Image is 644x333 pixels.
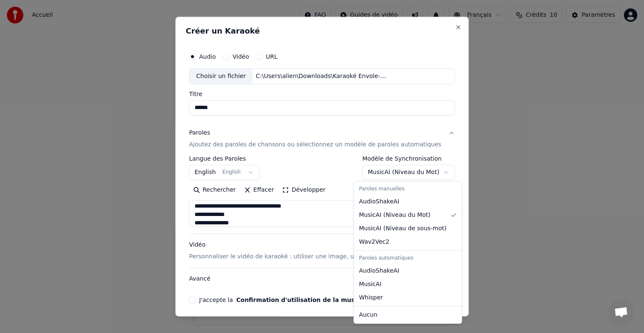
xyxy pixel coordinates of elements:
[359,198,399,206] span: AudioShakeAI
[359,224,447,233] span: MusicAI ( Niveau de sous-mot )
[359,280,382,289] span: MusicAI
[359,311,377,319] span: Aucun
[356,183,460,195] div: Paroles manuelles
[359,211,430,219] span: MusicAI ( Niveau du Mot )
[359,294,383,302] span: Whisper
[356,252,460,264] div: Paroles automatiques
[359,238,389,246] span: Wav2Vec2
[359,267,399,275] span: AudioShakeAI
